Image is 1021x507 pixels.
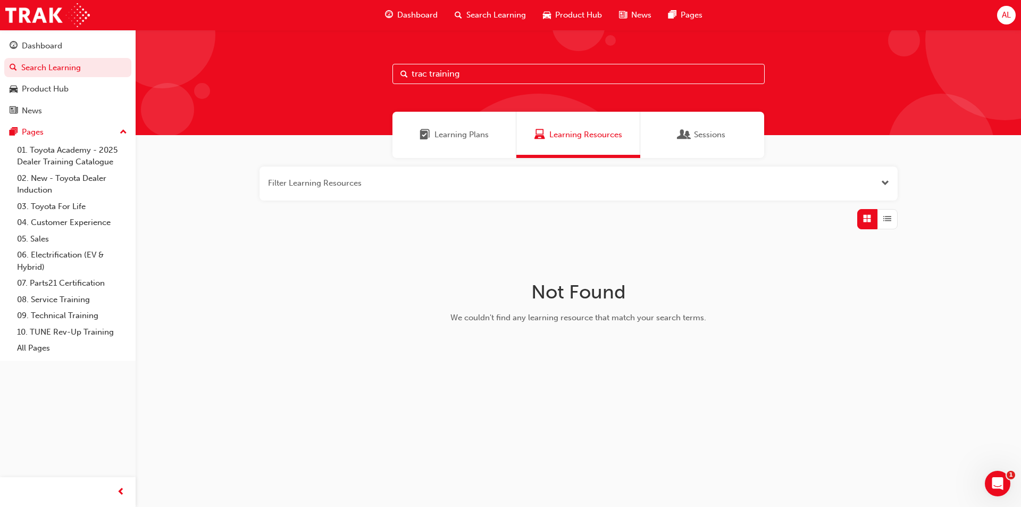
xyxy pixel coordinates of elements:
span: guage-icon [10,41,18,51]
div: Pages [22,126,44,138]
span: Product Hub [555,9,602,21]
a: 02. New - Toyota Dealer Induction [13,170,131,198]
span: AL [1002,9,1011,21]
a: Search Learning [4,58,131,78]
span: Search [400,68,408,80]
a: 09. Technical Training [13,307,131,324]
button: DashboardSearch LearningProduct HubNews [4,34,131,122]
a: 07. Parts21 Certification [13,275,131,292]
span: Learning Plans [420,129,430,141]
a: 08. Service Training [13,292,131,308]
a: guage-iconDashboard [376,4,446,26]
span: Grid [863,213,871,225]
a: 05. Sales [13,231,131,247]
a: Learning ResourcesLearning Resources [516,112,640,158]
span: car-icon [543,9,551,22]
span: search-icon [10,63,17,73]
a: 04. Customer Experience [13,214,131,231]
div: Product Hub [22,83,69,95]
span: guage-icon [385,9,393,22]
span: List [883,213,891,225]
a: 01. Toyota Academy - 2025 Dealer Training Catalogue [13,142,131,170]
span: search-icon [455,9,462,22]
span: Sessions [694,129,725,141]
a: pages-iconPages [660,4,711,26]
span: Dashboard [397,9,438,21]
a: Learning PlansLearning Plans [392,112,516,158]
span: news-icon [10,106,18,116]
span: news-icon [619,9,627,22]
a: SessionsSessions [640,112,764,158]
span: Sessions [679,129,690,141]
button: Pages [4,122,131,142]
a: 06. Electrification (EV & Hybrid) [13,247,131,275]
span: car-icon [10,85,18,94]
iframe: Intercom live chat [985,471,1010,496]
div: Dashboard [22,40,62,52]
h1: Not Found [410,280,747,304]
span: Learning Resources [534,129,545,141]
a: car-iconProduct Hub [534,4,610,26]
span: pages-icon [10,128,18,137]
a: All Pages [13,340,131,356]
span: 1 [1007,471,1015,479]
span: up-icon [120,126,127,139]
a: Product Hub [4,79,131,99]
a: 03. Toyota For Life [13,198,131,215]
div: We couldn't find any learning resource that match your search terms. [410,312,747,324]
input: Search... [392,64,765,84]
a: Dashboard [4,36,131,56]
span: News [631,9,651,21]
span: Pages [681,9,702,21]
span: Search Learning [466,9,526,21]
span: Learning Resources [549,129,622,141]
span: pages-icon [668,9,676,22]
span: Learning Plans [434,129,489,141]
div: News [22,105,42,117]
span: prev-icon [117,486,125,499]
button: AL [997,6,1016,24]
img: Trak [5,3,90,27]
a: news-iconNews [610,4,660,26]
a: search-iconSearch Learning [446,4,534,26]
button: Open the filter [881,177,889,189]
a: 10. TUNE Rev-Up Training [13,324,131,340]
a: News [4,101,131,121]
